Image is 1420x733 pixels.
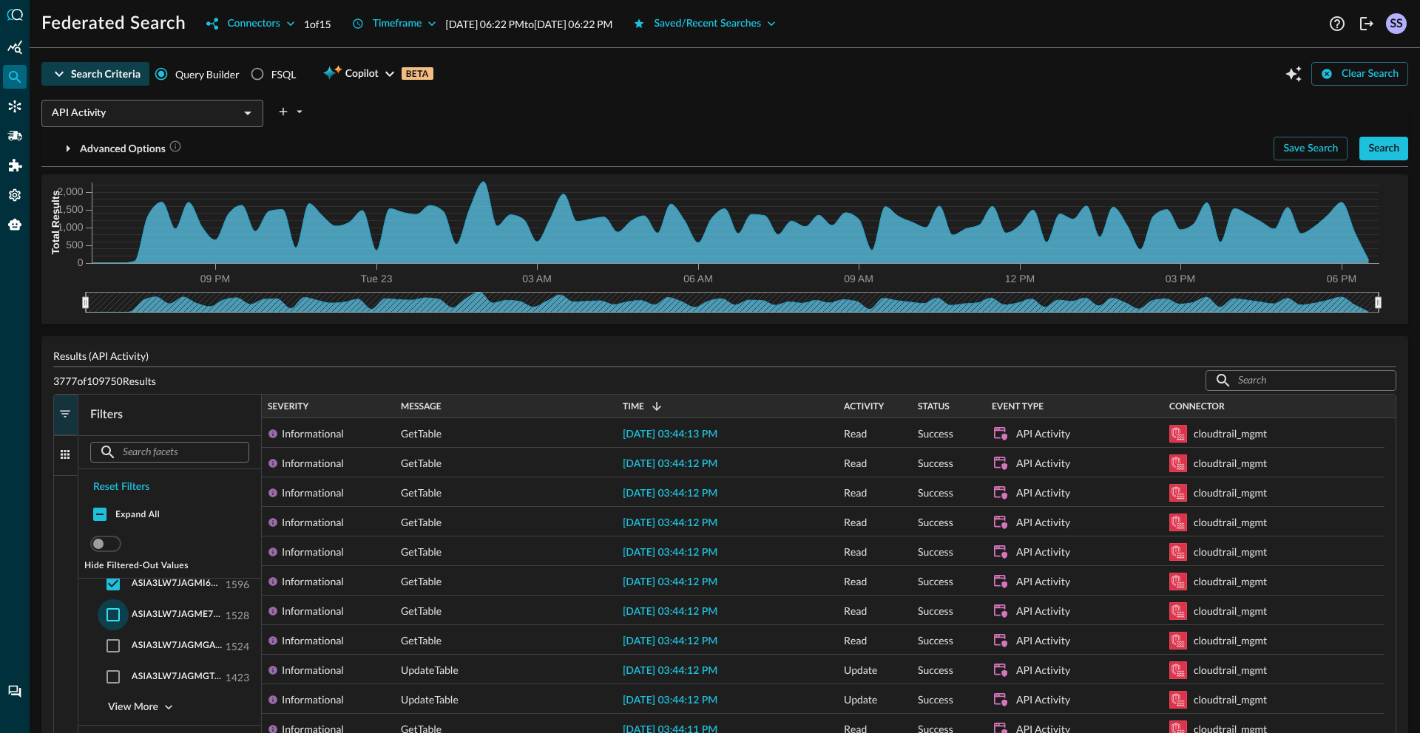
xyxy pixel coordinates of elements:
[844,419,867,449] span: Read
[41,62,149,86] button: Search Criteria
[1325,12,1349,35] button: Help
[3,124,27,148] div: Pipelines
[918,626,953,655] span: Success
[1194,596,1267,626] div: cloudtrail_mgmt
[3,183,27,207] div: Settings
[4,154,27,177] div: Addons
[918,419,953,449] span: Success
[1194,655,1267,685] div: cloudtrail_mgmt
[992,401,1044,412] span: Event Type
[282,449,344,478] div: Informational
[132,640,223,652] span: ASIA3LW7JAGMGAV3B5M6
[373,15,422,33] div: Timeframe
[401,626,442,655] span: GetTable
[623,666,717,676] span: [DATE] 03:44:12 PM
[1016,567,1070,596] div: API Activity
[1311,62,1408,86] button: Clear Search
[41,12,186,35] h1: Federated Search
[314,62,442,86] button: CopilotBETA
[401,508,442,537] span: GetTable
[401,419,442,449] span: GetTable
[1359,137,1408,160] button: Search
[282,567,344,596] div: Informational
[623,488,717,499] span: [DATE] 03:44:12 PM
[918,596,953,626] span: Success
[1016,655,1070,685] div: API Activity
[1016,478,1070,508] div: API Activity
[360,273,392,284] tspan: Tue 23
[401,478,442,508] span: GetTable
[197,12,303,35] button: Connectors
[268,401,308,412] span: Severity
[200,273,230,284] tspan: 09 PM
[844,273,873,284] tspan: 09 AM
[304,16,331,32] p: 1 of 15
[623,695,717,706] span: [DATE] 03:44:12 PM
[445,16,612,32] p: [DATE] 06:22 PM to [DATE] 06:22 PM
[1169,454,1187,472] svg: Amazon Security Lake
[401,596,442,626] span: GetTable
[1194,685,1267,715] div: cloudtrail_mgmt
[1355,12,1379,35] button: Logout
[1169,661,1187,679] svg: Amazon Security Lake
[282,537,344,567] div: Informational
[1169,484,1187,502] svg: Amazon Security Lake
[401,401,442,412] span: Message
[282,655,344,685] div: Informational
[66,239,84,250] tspan: 500
[1194,449,1267,478] div: cloudtrail_mgmt
[522,273,552,284] tspan: 03 AM
[226,669,249,685] p: 1423
[41,137,191,160] button: Advanced Options
[3,95,27,118] div: Connectors
[623,577,717,587] span: [DATE] 03:44:12 PM
[401,655,459,685] span: UpdateTable
[1016,508,1070,537] div: API Activity
[1169,425,1187,443] svg: Amazon Security Lake
[624,12,785,35] button: Saved/Recent Searches
[99,695,182,719] button: View More
[115,511,160,519] span: Expand All
[844,596,867,626] span: Read
[282,596,344,626] div: Informational
[71,65,141,83] div: Search Criteria
[226,576,249,592] p: 1596
[84,562,189,570] span: Hide Filtered-Out Values
[844,449,867,478] span: Read
[226,638,249,654] p: 1524
[623,459,717,469] span: [DATE] 03:44:12 PM
[53,373,156,389] p: 3777 of 109750 Results
[78,256,84,268] tspan: 0
[918,685,953,715] span: Success
[3,213,27,236] div: Query Agent
[623,518,717,528] span: [DATE] 03:44:12 PM
[844,537,867,567] span: Read
[343,12,446,35] button: Timeframe
[1274,137,1348,160] button: Save Search
[1194,508,1267,537] div: cloudtrail_mgmt
[401,537,442,567] span: GetTable
[3,35,27,59] div: Summary Insights
[275,100,308,123] button: plus-arrow-button
[78,406,261,435] h4: Filters
[1016,626,1070,655] div: API Activity
[623,636,717,647] span: [DATE] 03:44:12 PM
[844,508,867,537] span: Read
[623,548,717,558] span: [DATE] 03:44:12 PM
[1169,543,1187,561] svg: Amazon Security Lake
[57,221,83,233] tspan: 1,000
[918,567,953,596] span: Success
[132,609,223,621] span: ASIA3LW7JAGME7DKXVI5
[1016,449,1070,478] div: API Activity
[401,449,442,478] span: GetTable
[3,680,27,703] div: Chat
[271,67,297,82] div: FSQL
[1016,537,1070,567] div: API Activity
[132,671,223,683] span: ASIA3LW7JAGMGTA7R3U2
[1169,573,1187,590] svg: Amazon Security Lake
[1005,273,1035,284] tspan: 12 PM
[1016,596,1070,626] div: API Activity
[1016,685,1070,715] div: API Activity
[93,478,149,497] div: Reset Filters
[1194,419,1267,449] div: cloudtrail_mgmt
